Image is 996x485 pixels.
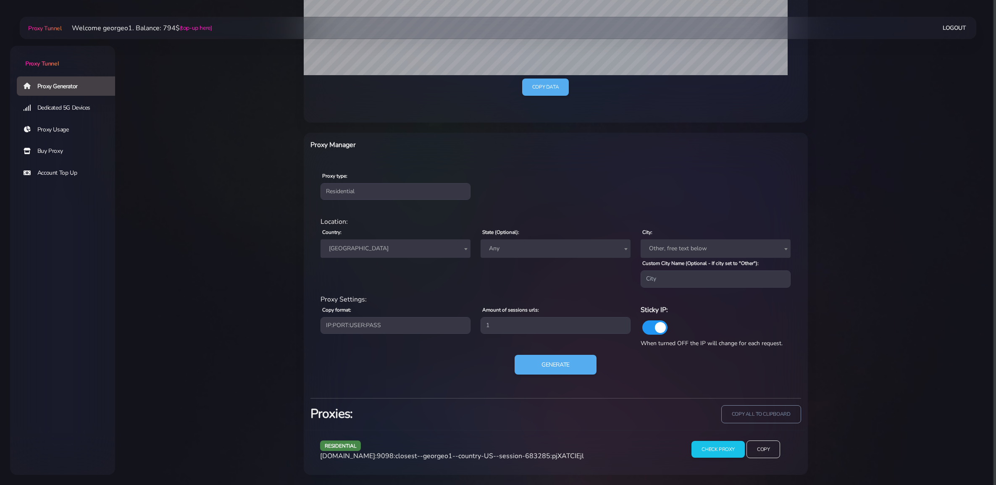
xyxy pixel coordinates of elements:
[641,270,791,287] input: City
[691,441,745,458] input: Check Proxy
[17,98,122,118] a: Dedicated 5G Devices
[641,239,791,258] span: Other, free text below
[721,405,801,423] input: copy all to clipboard
[320,451,584,461] span: [DOMAIN_NAME]:9098:closest--georgeo1--country-US--session-683285:pjXATCIEjl
[746,440,780,459] input: Copy
[310,139,592,150] h6: Proxy Manager
[642,260,759,267] label: Custom City Name (Optional - If city set to "Other"):
[28,24,61,32] span: Proxy Tunnel
[522,79,569,96] a: Copy data
[180,24,212,32] a: (top-up here)
[641,339,783,347] span: When turned OFF the IP will change for each request.
[315,294,796,304] div: Proxy Settings:
[17,163,122,183] a: Account Top Up
[10,46,115,68] a: Proxy Tunnel
[322,172,347,180] label: Proxy type:
[322,306,351,314] label: Copy format:
[642,228,652,236] label: City:
[321,239,470,258] span: United States of America
[482,228,519,236] label: State (Optional):
[62,23,212,33] li: Welcome georgeo1. Balance: 794$
[17,120,122,139] a: Proxy Usage
[17,142,122,161] a: Buy Proxy
[17,76,122,96] a: Proxy Generator
[326,243,465,254] span: United States of America
[646,243,786,254] span: Other, free text below
[482,306,539,314] label: Amount of sessions urls:
[486,243,625,254] span: Any
[320,440,361,451] span: residential
[25,60,59,68] span: Proxy Tunnel
[641,304,791,315] h6: Sticky IP:
[481,239,631,258] span: Any
[322,228,342,236] label: Country:
[310,405,551,422] h3: Proxies:
[26,21,61,35] a: Proxy Tunnel
[955,444,985,475] iframe: Webchat Widget
[515,355,597,375] button: Generate
[315,217,796,227] div: Location:
[943,20,966,36] a: Logout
